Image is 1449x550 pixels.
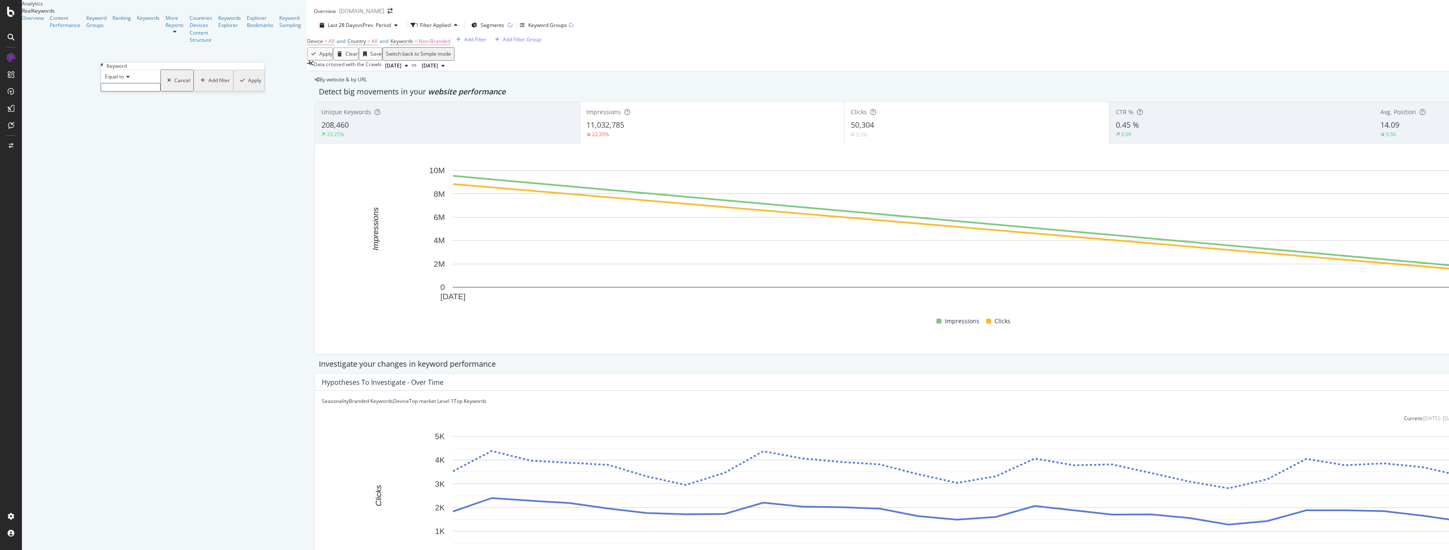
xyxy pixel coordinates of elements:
span: = [414,38,417,45]
div: RealKeywords [22,7,307,14]
a: Keyword Groups [86,14,107,29]
a: Countries [190,14,212,21]
div: Keywords Explorer [218,14,241,29]
button: Add filter [194,70,233,91]
span: Impressions [586,108,621,116]
div: legacy label [315,77,367,82]
div: 1 Filter Applied [416,21,451,29]
text: 1K [435,526,445,535]
span: By website & by URL [319,76,367,83]
div: Data crossed with the Crawls [313,61,382,71]
div: Content Performance [50,14,80,29]
span: 11,032,785 [586,120,624,130]
a: Content [190,29,212,36]
a: Keyword Sampling [279,14,301,29]
span: Equal to [105,73,124,80]
span: Avg. Position [1380,108,1416,116]
div: Apply [319,51,332,57]
text: 2M [434,259,445,268]
div: Cancel [174,78,190,83]
div: Clear [345,51,358,57]
div: arrow-right-arrow-left [388,8,393,14]
text: [DATE] [441,292,466,301]
span: 50,304 [851,120,874,130]
button: Save [359,47,382,61]
span: and [380,38,388,45]
span: website performance [428,86,505,97]
span: and [337,38,345,45]
text: Clicks [374,485,383,506]
button: Apply [233,70,265,91]
a: Devices [190,21,212,29]
text: 3K [435,479,445,488]
span: 14.09 [1380,120,1399,130]
div: [DOMAIN_NAME] [339,7,384,15]
text: 4M [434,236,445,245]
div: 22.35% [592,131,609,138]
div: Top market Level 1 [409,397,454,405]
span: = [324,38,327,45]
span: All [372,38,377,45]
a: More Reports [166,14,184,29]
div: Device [393,397,409,405]
div: 2.3% [856,131,867,138]
div: Keyword Groups [528,21,567,29]
span: Clicks [851,108,867,116]
div: 23.25% [327,131,344,138]
img: Equal [851,133,854,136]
div: Add Filter [464,36,487,43]
div: 0.09 [1121,131,1131,138]
span: = [367,38,370,45]
button: [DATE] [418,61,448,71]
div: Hypotheses to Investigate - Over Time [322,378,444,386]
div: Switch back to Simple mode [386,51,451,57]
div: 9.56 [1386,131,1396,138]
button: Apply [307,47,333,61]
button: Cancel [160,70,194,91]
button: 1 Filter Applied [411,19,461,32]
div: Overview [314,8,336,15]
div: Seasonality [322,397,349,405]
div: Top Keywords [454,397,487,405]
button: Switch back to Simple mode [382,47,454,61]
text: Impressions [371,207,380,250]
text: 8M [434,189,445,198]
text: 0 [440,283,445,292]
span: Country [348,38,366,45]
a: Structure [190,36,212,43]
button: Keyword Groups [520,19,574,32]
a: Overview [22,14,44,21]
span: All [329,38,334,45]
span: 2025 Oct. 2nd [385,62,401,70]
text: 2K [435,503,445,512]
span: Clicks [995,316,1011,326]
span: Non-Branded [419,38,450,45]
span: Keywords [390,38,413,45]
button: Add Filter [450,35,489,43]
text: 10M [429,166,445,175]
span: vs [412,61,418,68]
a: Explorer Bookmarks [247,14,273,29]
span: 0.45 % [1116,120,1139,130]
span: 2025 Sep. 4th [422,62,438,70]
text: 5K [435,432,445,441]
span: vs Prev. Period [358,21,391,29]
div: Ranking [112,14,131,21]
div: Add Filter Group [503,36,541,43]
div: Current: [1404,415,1423,422]
div: Keyword [107,62,127,70]
span: Impressions [945,316,979,326]
span: Last 28 Days [328,21,358,29]
button: Segments [468,19,508,32]
button: Last 28 DaysvsPrev. Period [314,21,404,29]
text: 6M [434,212,445,221]
button: [DATE] [382,61,412,71]
div: Keywords [137,14,160,21]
